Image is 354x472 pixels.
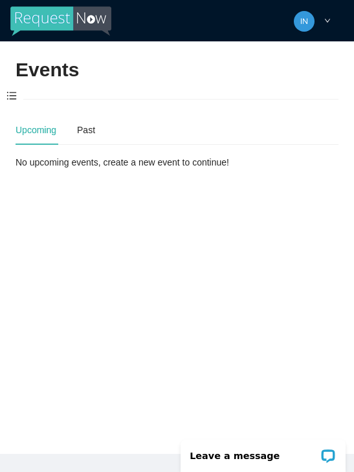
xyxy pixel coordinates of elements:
[324,17,331,24] span: down
[294,11,315,32] img: 5007bee7c59ef8fc6bd867d4aa71cdfc
[10,6,111,36] img: RequestNow
[172,431,354,472] iframe: LiveChat chat widget
[77,123,95,137] div: Past
[16,123,56,137] div: Upcoming
[16,155,338,169] div: No upcoming events, create a new event to continue!
[16,57,79,83] h2: Events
